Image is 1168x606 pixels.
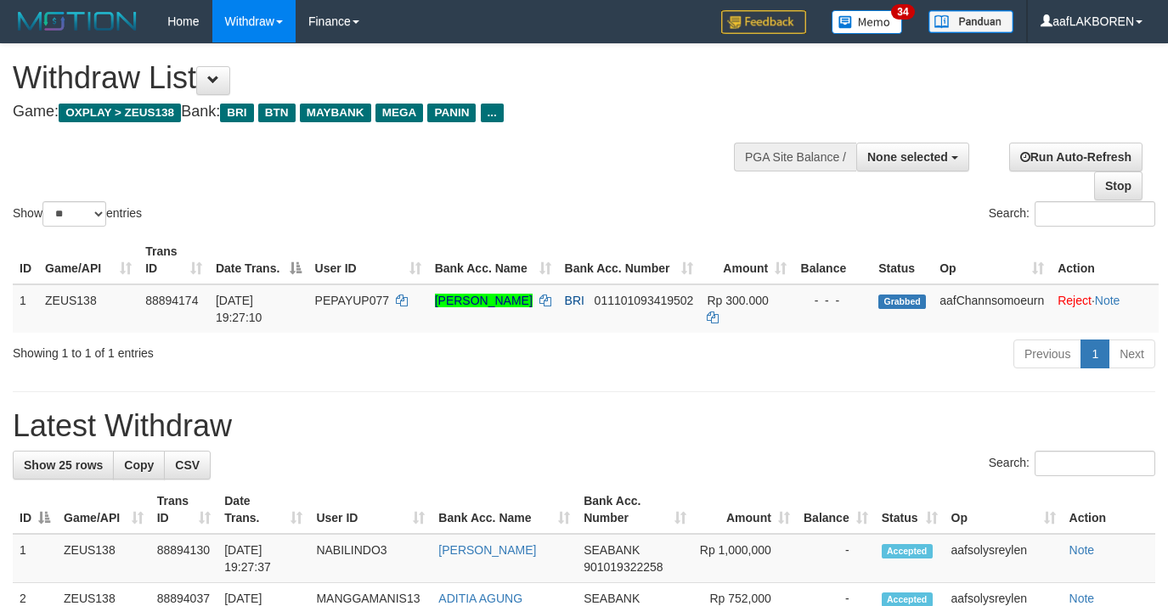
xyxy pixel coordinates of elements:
a: [PERSON_NAME] [435,294,533,307]
span: Show 25 rows [24,458,103,472]
span: ... [481,104,504,122]
a: Reject [1058,294,1092,307]
span: None selected [867,150,948,164]
h1: Latest Withdraw [13,409,1155,443]
th: Action [1051,236,1159,284]
img: Feedback.jpg [721,10,806,34]
a: Next [1109,339,1155,368]
a: [PERSON_NAME] [438,543,536,557]
label: Show entries [13,201,142,227]
td: 88894130 [150,534,218,583]
span: BRI [565,294,584,307]
span: PANIN [427,104,476,122]
label: Search: [989,201,1155,227]
span: BTN [258,104,296,122]
a: Previous [1013,339,1081,368]
h4: Game: Bank: [13,104,762,121]
th: Op: activate to sort column ascending [933,236,1051,284]
th: Balance [793,236,872,284]
th: ID: activate to sort column descending [13,485,57,534]
td: aafsolysreylen [945,534,1063,583]
span: MEGA [375,104,424,122]
td: [DATE] 19:27:37 [217,534,309,583]
th: Balance: activate to sort column ascending [797,485,875,534]
td: - [797,534,875,583]
input: Search: [1035,451,1155,476]
th: Amount: activate to sort column ascending [693,485,797,534]
td: ZEUS138 [38,284,138,333]
span: Accepted [882,544,933,558]
td: Rp 1,000,000 [693,534,797,583]
td: NABILINDO3 [309,534,432,583]
h1: Withdraw List [13,61,762,95]
a: Stop [1094,171,1143,200]
div: - - - [800,292,865,309]
th: Amount: activate to sort column ascending [700,236,793,284]
a: Note [1069,592,1095,605]
th: User ID: activate to sort column ascending [308,236,428,284]
button: None selected [856,143,969,171]
span: 34 [891,4,914,20]
th: Status: activate to sort column ascending [875,485,945,534]
span: BRI [220,104,253,122]
a: Run Auto-Refresh [1009,143,1143,171]
th: Date Trans.: activate to sort column descending [209,236,308,284]
span: SEABANK [584,543,640,557]
th: Date Trans.: activate to sort column ascending [217,485,309,534]
th: User ID: activate to sort column ascending [309,485,432,534]
span: Rp 300.000 [707,294,768,307]
div: Showing 1 to 1 of 1 entries [13,338,474,362]
th: Bank Acc. Number: activate to sort column ascending [577,485,693,534]
span: PEPAYUP077 [315,294,389,307]
a: 1 [1081,339,1109,368]
span: MAYBANK [300,104,371,122]
div: PGA Site Balance / [734,143,856,171]
a: Copy [113,451,165,480]
th: Bank Acc. Name: activate to sort column ascending [432,485,577,534]
label: Search: [989,451,1155,476]
th: Trans ID: activate to sort column ascending [150,485,218,534]
span: Copy 011101093419502 to clipboard [595,294,694,307]
img: panduan.png [928,10,1013,33]
td: · [1051,284,1159,333]
img: Button%20Memo.svg [832,10,903,34]
span: Grabbed [878,295,926,309]
th: Bank Acc. Name: activate to sort column ascending [428,236,558,284]
span: 88894174 [145,294,198,307]
span: [DATE] 19:27:10 [216,294,262,324]
span: Copy 901019322258 to clipboard [584,560,663,574]
th: ID [13,236,38,284]
th: Trans ID: activate to sort column ascending [138,236,209,284]
img: MOTION_logo.png [13,8,142,34]
th: Bank Acc. Number: activate to sort column ascending [558,236,701,284]
th: Game/API: activate to sort column ascending [57,485,150,534]
a: Note [1069,543,1095,557]
th: Action [1063,485,1155,534]
td: 1 [13,284,38,333]
a: Note [1095,294,1120,307]
span: OXPLAY > ZEUS138 [59,104,181,122]
th: Game/API: activate to sort column ascending [38,236,138,284]
a: Show 25 rows [13,451,114,480]
select: Showentries [42,201,106,227]
td: ZEUS138 [57,534,150,583]
a: CSV [164,451,211,480]
span: CSV [175,458,200,472]
span: Copy [124,458,154,472]
input: Search: [1035,201,1155,227]
td: aafChannsomoeurn [933,284,1051,333]
span: SEABANK [584,592,640,605]
th: Status [872,236,933,284]
th: Op: activate to sort column ascending [945,485,1063,534]
td: 1 [13,534,57,583]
